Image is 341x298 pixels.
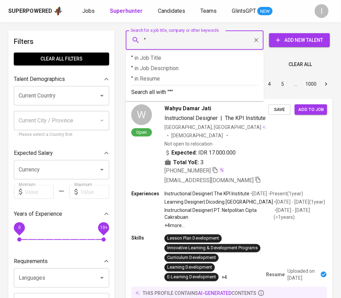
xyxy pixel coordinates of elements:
span: Wahyu Damar Jati [164,104,211,113]
a: GlintsGPT NEW [232,7,273,16]
p: • [DATE] - Present ( 1 year ) [249,190,303,197]
div: Lesson Plan Development [167,235,219,242]
b: Total YoE: [173,158,199,167]
p: Search all with " " [131,88,258,96]
p: Instructional Designer | PT. Netpolitan Cipta Cakrabuan [164,207,274,221]
button: Go to page 1000 [303,78,319,90]
p: " [131,54,258,62]
img: magic_wand.svg [219,167,225,173]
p: Skills [131,234,164,241]
div: W [131,104,152,125]
button: Save [268,104,291,115]
div: Talent Demographics [14,72,109,86]
button: Open [97,165,107,175]
span: 0 [18,225,20,230]
span: Clear All filters [19,55,104,63]
h6: Filters [14,36,109,47]
span: in Job Description [134,65,179,72]
span: [PHONE_NUMBER] [164,167,211,174]
span: Instructional Designer [164,115,218,121]
div: … [290,81,301,87]
span: The KPI Institute [225,115,266,121]
input: Value [80,185,109,199]
p: +4 more ... [164,222,327,229]
a: Jobs [82,7,96,16]
div: Innovative Learning & Development Programs [167,245,258,251]
span: Add to job [298,106,324,114]
a: Superhunter [110,7,144,16]
p: +4 [221,274,227,281]
b: Superhunter [110,8,143,14]
div: Requirements [14,254,109,268]
p: Talent Demographics [14,75,65,83]
nav: pagination navigation [210,78,333,90]
p: Learning Designer | Dicoding [GEOGRAPHIC_DATA] [164,198,273,205]
span: 3 [200,158,203,167]
p: Not open to relocation [164,140,212,147]
button: Go to page 4 [264,78,275,90]
span: in Resume [134,75,160,82]
div: Learning Development [167,264,212,271]
button: Add New Talent [269,33,330,47]
div: Curriculum Development [167,254,216,261]
span: AI-generated [198,290,231,296]
b: " [169,89,171,95]
span: | [220,114,222,122]
span: Candidates [158,8,185,14]
span: Clear All [288,60,312,69]
img: app logo [54,6,63,16]
span: Add New Talent [275,36,324,45]
div: Years of Experience [14,207,109,221]
span: Teams [200,8,217,14]
span: Save [272,106,287,114]
p: Requirements [14,257,48,266]
p: Years of Experience [14,210,62,218]
p: " [131,75,258,83]
input: Value [25,185,54,199]
p: • [DATE] - [DATE] ( 1 year ) [273,198,325,205]
div: [GEOGRAPHIC_DATA], [GEOGRAPHIC_DATA] [164,124,266,131]
b: Expected: [171,149,197,157]
p: " [131,64,258,73]
p: Resume [266,271,285,278]
button: Open [97,273,107,283]
span: Jobs [82,8,95,14]
button: Open [97,91,107,101]
button: Clear [252,35,261,45]
span: Open [134,129,150,135]
a: Candidates [158,7,187,16]
p: Uploaded on [DATE] [287,268,318,281]
p: Experiences [131,190,164,197]
span: [DEMOGRAPHIC_DATA] [171,132,224,139]
div: IDR 17.000.000 [164,149,236,157]
button: Clear All [286,58,315,71]
span: NEW [257,8,273,15]
p: Please select a Country first [19,131,104,138]
span: 10+ [100,225,107,230]
span: GlintsGPT [232,8,256,14]
span: in Job Title [134,55,161,61]
p: Instructional Designer | The KPI Institute [164,190,249,197]
button: Go to page 5 [277,78,288,90]
button: Go to next page [321,78,332,90]
span: [EMAIL_ADDRESS][DOMAIN_NAME] [164,177,254,184]
p: this profile contains contents [143,290,256,297]
p: Expected Salary [14,149,53,157]
a: Superpoweredapp logo [8,6,63,16]
div: E-Learning Development [167,274,216,280]
a: Teams [200,7,218,16]
div: I [315,4,329,18]
div: Expected Salary [14,146,109,160]
button: Add to job [295,104,327,115]
div: Superpowered [8,7,52,15]
button: Clear All filters [14,53,109,65]
p: • [DATE] - [DATE] ( <1 years ) [274,207,327,221]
